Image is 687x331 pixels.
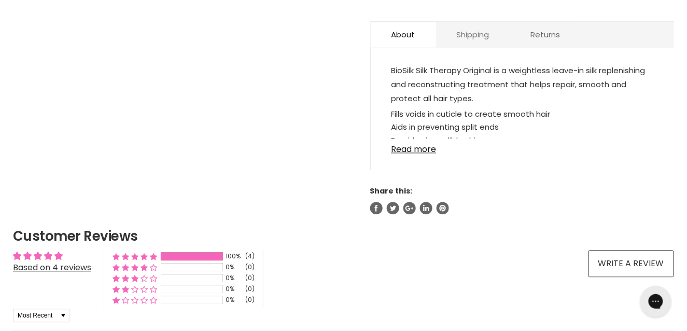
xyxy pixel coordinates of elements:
li: Fills voids in cuticle to create smooth hair [391,107,654,121]
a: Shipping [436,22,510,47]
aside: Share this: [370,186,675,214]
a: Read more [391,139,654,154]
h2: Customer Reviews [13,227,674,245]
a: Returns [510,22,581,47]
div: 100% (4) reviews with 5 star rating [113,252,157,261]
select: Sort dropdown [13,309,69,322]
p: BioSilk Silk Therapy Original is a weightless leave-in silk replenishing and reconstructing treat... [391,63,654,107]
span: Share this: [370,186,413,196]
div: Average rating is 5.00 stars [13,250,91,262]
div: (4) [245,252,255,261]
li: Aids in preventing split ends [391,120,654,134]
li: Provides incredible shine [391,134,654,147]
div: 100% [226,252,242,261]
iframe: Gorgias live chat messenger [635,282,677,321]
a: Write a review [588,250,674,277]
a: Based on 4 reviews [13,261,91,273]
a: About [371,22,436,47]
